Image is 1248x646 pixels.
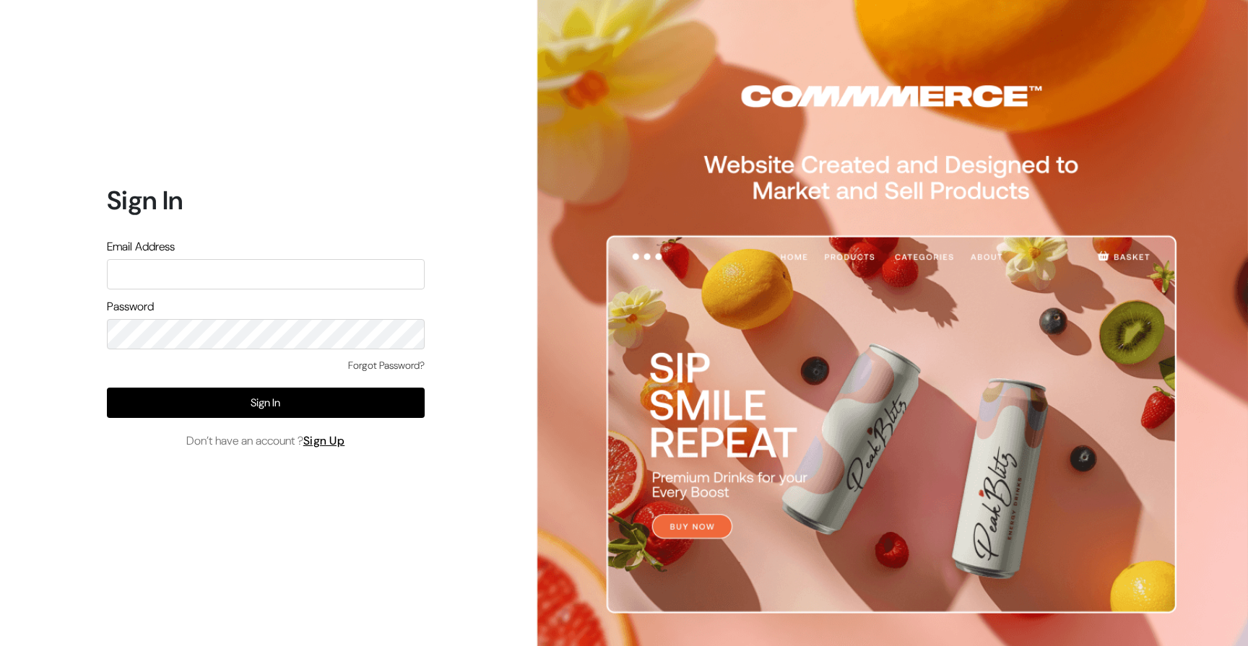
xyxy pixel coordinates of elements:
span: Don’t have an account ? [186,432,345,450]
a: Forgot Password? [348,358,425,373]
button: Sign In [107,388,425,418]
label: Password [107,298,154,315]
label: Email Address [107,238,175,256]
a: Sign Up [303,433,345,448]
h1: Sign In [107,185,425,216]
